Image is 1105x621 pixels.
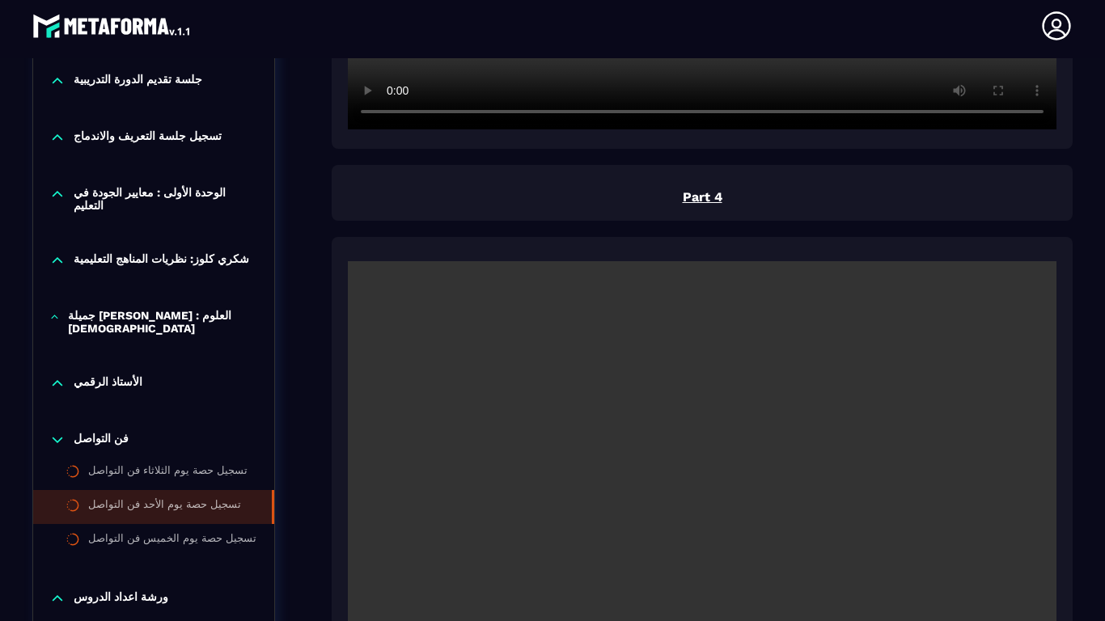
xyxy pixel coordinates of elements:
p: جلسة تقديم الدورة التدريبية [74,73,202,89]
p: فن التواصل [74,432,129,448]
img: logo [32,10,193,42]
div: تسجيل حصة يوم الثلاثاء فن التواصل [88,464,248,482]
p: شكري كلوز: نظریات المناھج التعلیمیة [74,252,249,268]
u: Part 4 [683,189,722,205]
p: ورشة اعداد الدروس [74,590,168,606]
p: تسجيل جلسة التعريف والاندماج [74,129,222,146]
div: تسجيل حصة يوم الأحد فن التواصل [88,498,241,516]
div: تسجيل حصة يوم الخميس فن التواصل [88,532,256,550]
p: جميلة [PERSON_NAME] : العلوم [DEMOGRAPHIC_DATA] [68,309,258,335]
p: الأستاذ الرقمي [74,375,142,391]
p: الوحدة الأولى : معايير الجودة في التعليم [74,186,258,212]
